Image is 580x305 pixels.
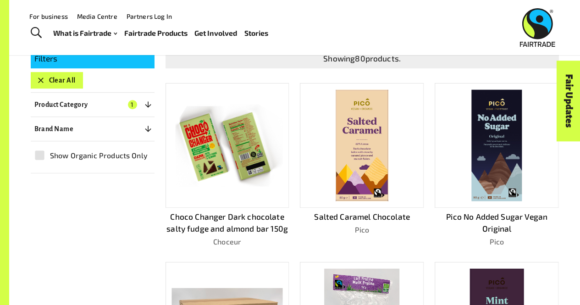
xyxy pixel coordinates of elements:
a: For business [29,12,68,20]
span: Show Organic Products Only [50,150,148,161]
a: What is Fairtrade [53,27,117,39]
a: Stories [244,27,268,39]
img: Fairtrade Australia New Zealand logo [520,8,555,47]
a: Choco Changer Dark chocolate salty fudge and almond bar 150gChoceur [166,83,289,247]
p: Filters [34,53,151,65]
p: Choceur [166,236,289,247]
span: 1 [128,100,137,109]
a: Pico No Added Sugar Vegan OriginalPico [435,83,558,247]
a: Partners Log In [127,12,172,20]
p: Product Category [34,99,88,110]
a: Salted Caramel ChocolatePico [300,83,424,247]
p: Pico No Added Sugar Vegan Original [435,211,558,235]
p: Brand Name [34,123,74,134]
a: Get Involved [194,27,237,39]
button: Brand Name [31,121,155,137]
p: Pico [300,224,424,235]
a: Toggle Search [25,22,47,44]
a: Fairtrade Products [124,27,187,39]
button: Clear All [31,72,83,89]
p: Salted Caramel Chocolate [300,211,424,223]
p: Pico [435,236,558,247]
button: Product Category [31,96,155,113]
p: Showing 80 products. [169,53,555,65]
p: Choco Changer Dark chocolate salty fudge and almond bar 150g [166,211,289,235]
a: Media Centre [77,12,117,20]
